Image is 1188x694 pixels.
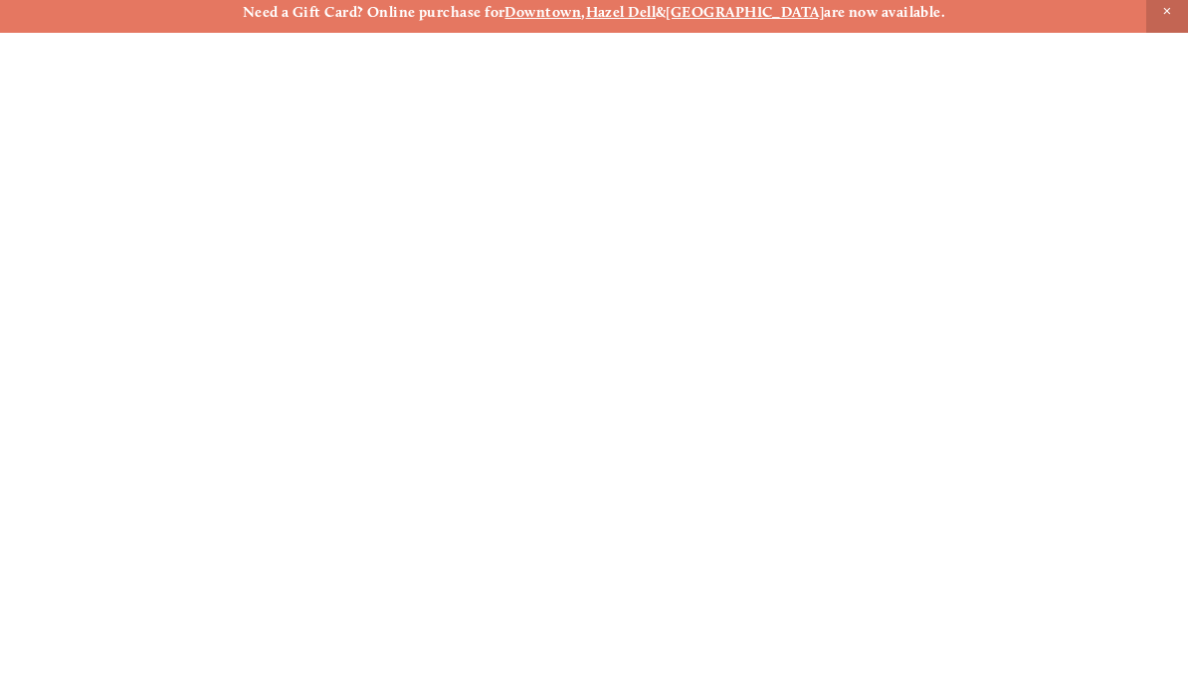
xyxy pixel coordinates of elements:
[824,3,945,21] strong: are now available.
[656,3,666,21] strong: &
[243,3,505,21] strong: Need a Gift Card? Online purchase for
[504,3,581,21] a: Downtown
[586,3,657,21] a: Hazel Dell
[666,3,824,21] a: [GEOGRAPHIC_DATA]
[581,3,585,21] strong: ,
